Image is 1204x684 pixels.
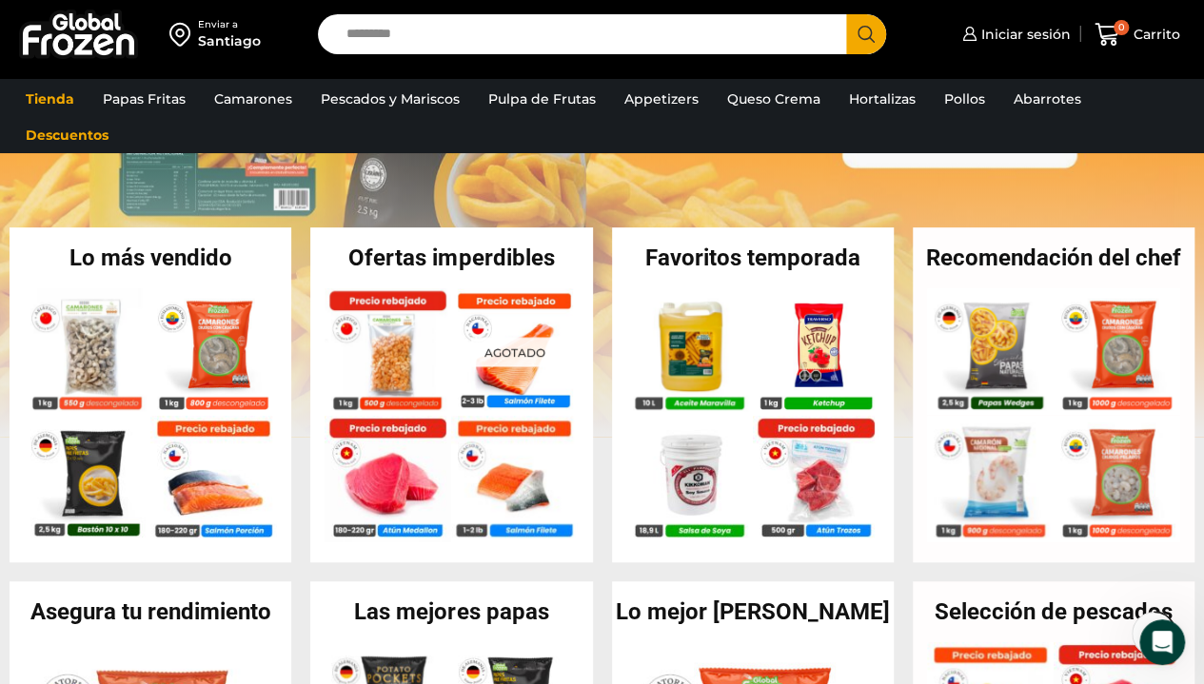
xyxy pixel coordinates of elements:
[479,81,605,117] a: Pulpa de Frutas
[310,600,592,623] h2: Las mejores papas
[16,81,84,117] a: Tienda
[169,18,198,50] img: address-field-icon.svg
[1139,619,1185,665] iframe: Intercom live chat
[612,246,894,269] h2: Favoritos temporada
[718,81,830,117] a: Queso Crema
[977,25,1071,44] span: Iniciar sesión
[913,600,1194,623] h2: Selección de pescados
[16,117,118,153] a: Descuentos
[205,81,302,117] a: Camarones
[1004,81,1091,117] a: Abarrotes
[935,81,995,117] a: Pollos
[612,600,894,623] h2: Lo mejor [PERSON_NAME]
[198,18,261,31] div: Enviar a
[615,81,708,117] a: Appetizers
[10,600,291,623] h2: Asegura tu rendimiento
[198,31,261,50] div: Santiago
[846,14,886,54] button: Search button
[310,246,592,269] h2: Ofertas imperdibles
[10,246,291,269] h2: Lo más vendido
[1129,25,1180,44] span: Carrito
[311,81,469,117] a: Pescados y Mariscos
[471,337,559,366] p: Agotado
[957,15,1071,53] a: Iniciar sesión
[93,81,195,117] a: Papas Fritas
[913,246,1194,269] h2: Recomendación del chef
[1114,20,1129,35] span: 0
[839,81,925,117] a: Hortalizas
[1090,12,1185,57] a: 0 Carrito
